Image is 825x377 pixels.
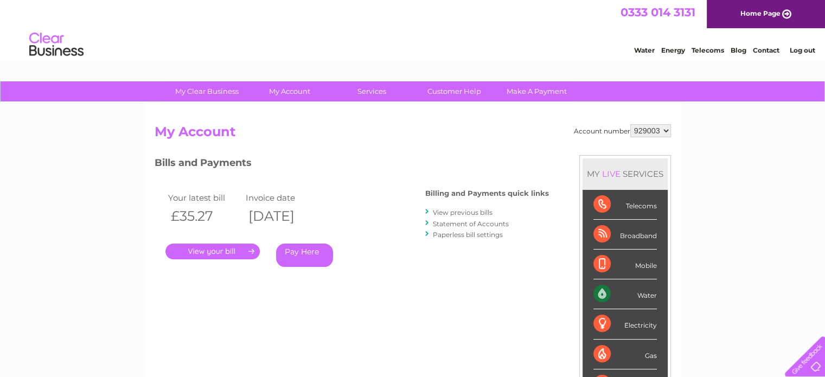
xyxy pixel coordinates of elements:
th: [DATE] [243,205,321,227]
a: Blog [731,46,746,54]
a: . [165,244,260,259]
a: Paperless bill settings [433,231,503,239]
a: Energy [661,46,685,54]
h3: Bills and Payments [155,155,549,174]
div: MY SERVICES [583,158,668,189]
div: Clear Business is a trading name of Verastar Limited (registered in [GEOGRAPHIC_DATA] No. 3667643... [157,6,669,53]
h4: Billing and Payments quick links [425,189,549,197]
a: Telecoms [692,46,724,54]
a: My Clear Business [162,81,252,101]
div: Water [593,279,657,309]
th: £35.27 [165,205,244,227]
a: Services [327,81,417,101]
div: Mobile [593,250,657,279]
a: Make A Payment [492,81,581,101]
a: Customer Help [410,81,499,101]
div: Telecoms [593,190,657,220]
a: View previous bills [433,208,493,216]
div: Account number [574,124,671,137]
a: Log out [789,46,815,54]
a: My Account [245,81,334,101]
h2: My Account [155,124,671,145]
div: Gas [593,340,657,369]
a: Statement of Accounts [433,220,509,228]
a: Water [634,46,655,54]
a: Contact [753,46,779,54]
div: LIVE [600,169,623,179]
div: Broadband [593,220,657,250]
div: Electricity [593,309,657,339]
a: 0333 014 3131 [621,5,695,19]
td: Your latest bill [165,190,244,205]
img: logo.png [29,28,84,61]
td: Invoice date [243,190,321,205]
a: Pay Here [276,244,333,267]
